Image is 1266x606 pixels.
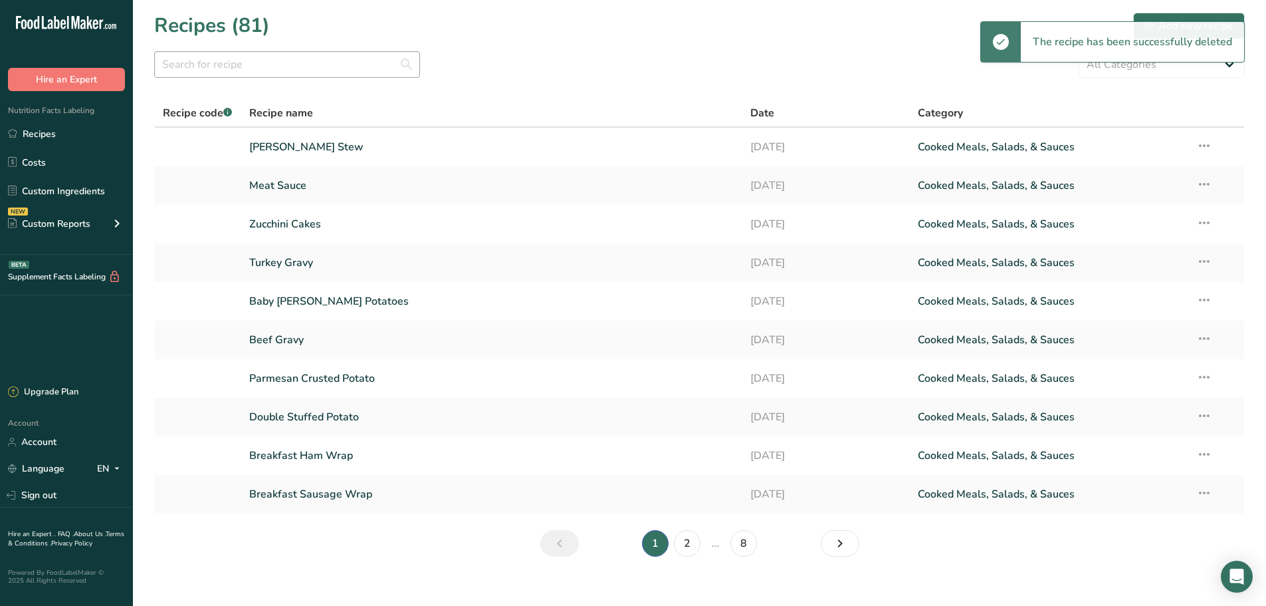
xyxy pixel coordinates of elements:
span: Recipe name [249,105,313,121]
a: Cooked Meals, Salads, & Sauces [918,210,1180,238]
a: Page 8. [730,530,757,557]
div: Custom Reports [8,217,90,231]
a: [DATE] [750,133,902,161]
a: [DATE] [750,442,902,470]
div: Powered By FoodLabelMaker © 2025 All Rights Reserved [8,569,125,585]
a: Cooked Meals, Salads, & Sauces [918,326,1180,354]
span: Date [750,105,774,121]
a: Previous page [540,530,579,557]
a: [DATE] [750,365,902,392]
a: FAQ . [58,530,74,539]
div: EN [97,461,125,477]
a: Baby [PERSON_NAME] Potatoes [249,287,735,315]
a: Breakfast Sausage Wrap [249,480,735,508]
a: [DATE] [750,172,902,200]
div: BETA [9,261,29,269]
a: Cooked Meals, Salads, & Sauces [918,287,1180,315]
div: Upgrade Plan [8,386,78,399]
a: Privacy Policy [51,539,92,548]
a: [DATE] [750,287,902,315]
a: [DATE] [750,480,902,508]
a: Parmesan Crusted Potato [249,365,735,392]
a: Cooked Meals, Salads, & Sauces [918,133,1180,161]
a: Hire an Expert . [8,530,55,539]
a: [DATE] [750,249,902,277]
a: Cooked Meals, Salads, & Sauces [918,442,1180,470]
a: Cooked Meals, Salads, & Sauces [918,172,1180,200]
input: Search for recipe [154,51,420,78]
span: Category [918,105,963,121]
a: Language [8,457,64,480]
a: [DATE] [750,326,902,354]
button: Add new recipe [1133,13,1245,39]
a: Zucchini Cakes [249,210,735,238]
a: [PERSON_NAME] Stew [249,133,735,161]
a: Meat Sauce [249,172,735,200]
a: About Us . [74,530,106,539]
a: Cooked Meals, Salads, & Sauces [918,365,1180,392]
a: [DATE] [750,210,902,238]
a: Double Stuffed Potato [249,403,735,431]
a: Cooked Meals, Salads, & Sauces [918,403,1180,431]
div: The recipe has been successfully deleted [1021,22,1244,62]
a: [DATE] [750,403,902,431]
a: Breakfast Ham Wrap [249,442,735,470]
div: Add new recipe [1144,18,1233,34]
div: NEW [8,208,28,216]
a: Terms & Conditions . [8,530,124,548]
button: Hire an Expert [8,68,125,91]
a: Cooked Meals, Salads, & Sauces [918,480,1180,508]
a: Page 2. [674,530,700,557]
a: Cooked Meals, Salads, & Sauces [918,249,1180,277]
a: Beef Gravy [249,326,735,354]
h1: Recipes (81) [154,11,270,41]
div: Open Intercom Messenger [1221,561,1253,593]
a: Turkey Gravy [249,249,735,277]
a: Next page [821,530,859,557]
span: Recipe code [163,106,232,120]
